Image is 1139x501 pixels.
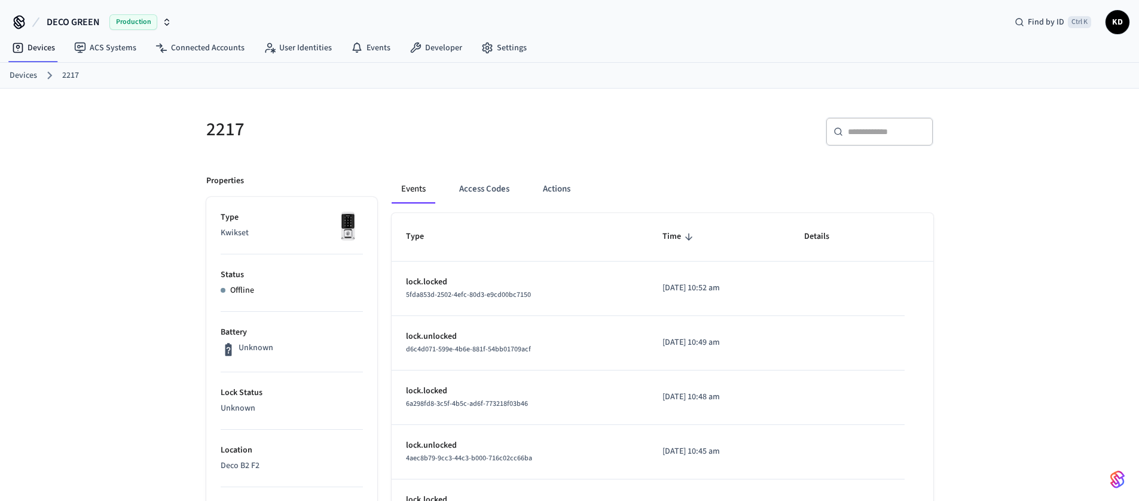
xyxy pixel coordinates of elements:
p: [DATE] 10:49 am [662,336,775,349]
p: Properties [206,175,244,187]
span: Time [662,227,697,246]
p: Unknown [239,342,273,354]
button: Actions [533,175,580,204]
p: [DATE] 10:45 am [662,445,775,458]
p: Status [221,269,363,281]
span: 5fda853d-2502-4efc-80d3-e9cd00bc7150 [406,290,531,300]
p: Unknown [221,402,363,415]
span: KD [1107,11,1128,33]
a: User Identities [254,37,341,59]
a: Developer [400,37,472,59]
a: Devices [10,69,37,82]
a: 2217 [62,69,79,82]
p: Offline [230,284,254,297]
a: Devices [2,37,65,59]
div: ant example [392,175,933,204]
p: Kwikset [221,227,363,239]
p: Battery [221,326,363,339]
span: Type [406,227,439,246]
span: 4aec8b79-9cc3-44c3-b000-716c02cc66ba [406,453,532,463]
button: Events [392,175,435,204]
p: lock.unlocked [406,330,634,343]
span: DECO GREEN [47,15,100,29]
p: lock.locked [406,385,634,397]
div: Find by IDCtrl K [1005,11,1101,33]
h5: 2217 [206,117,563,142]
p: lock.unlocked [406,439,634,452]
p: Deco B2 F2 [221,460,363,472]
span: Ctrl K [1068,16,1091,28]
span: d6c4d071-599e-4b6e-881f-54bb01709acf [406,344,531,354]
a: Events [341,37,400,59]
a: Connected Accounts [146,37,254,59]
span: Production [109,14,157,30]
button: Access Codes [450,175,519,204]
span: Details [804,227,845,246]
img: SeamLogoGradient.69752ec5.svg [1110,470,1125,489]
p: lock.locked [406,276,634,289]
a: ACS Systems [65,37,146,59]
a: Settings [472,37,536,59]
span: Find by ID [1028,16,1064,28]
p: [DATE] 10:48 am [662,391,775,403]
p: Location [221,444,363,457]
span: 6a298fd8-3c5f-4b5c-ad6f-773218f03b46 [406,399,528,409]
p: Lock Status [221,387,363,399]
p: [DATE] 10:52 am [662,282,775,294]
button: KD [1106,10,1129,34]
img: Kwikset Halo Touchscreen Wifi Enabled Smart Lock, Polished Chrome, Front [333,211,363,241]
p: Type [221,211,363,224]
